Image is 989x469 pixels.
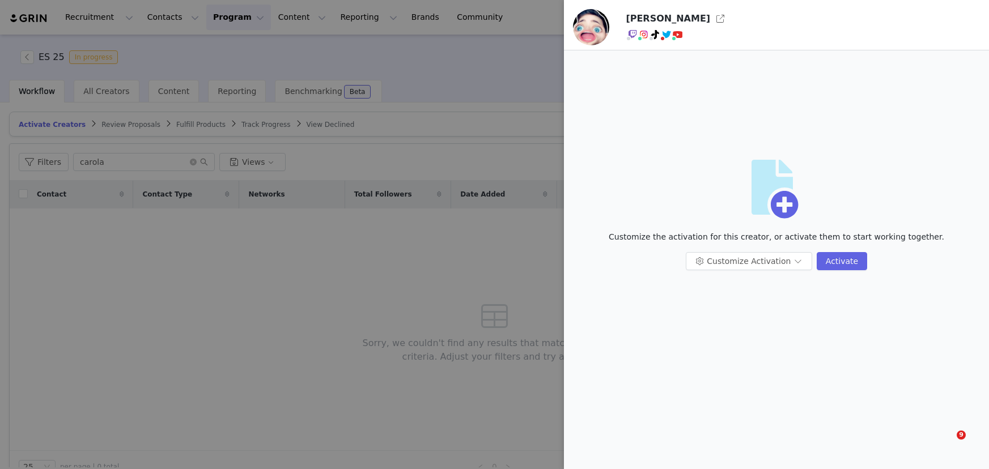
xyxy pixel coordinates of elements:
button: Activate [817,252,867,270]
iframe: Intercom live chat [933,430,961,458]
h3: [PERSON_NAME] [626,12,710,25]
img: instagram.svg [639,30,648,39]
img: 723a716a-bf1f-48e1-8dd4-b5a1d24727e7.jpg [573,9,609,45]
p: Customize the activation for this creator, or activate them to start working together. [609,231,944,243]
button: Customize Activation [686,252,812,270]
span: 9 [957,430,966,440]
